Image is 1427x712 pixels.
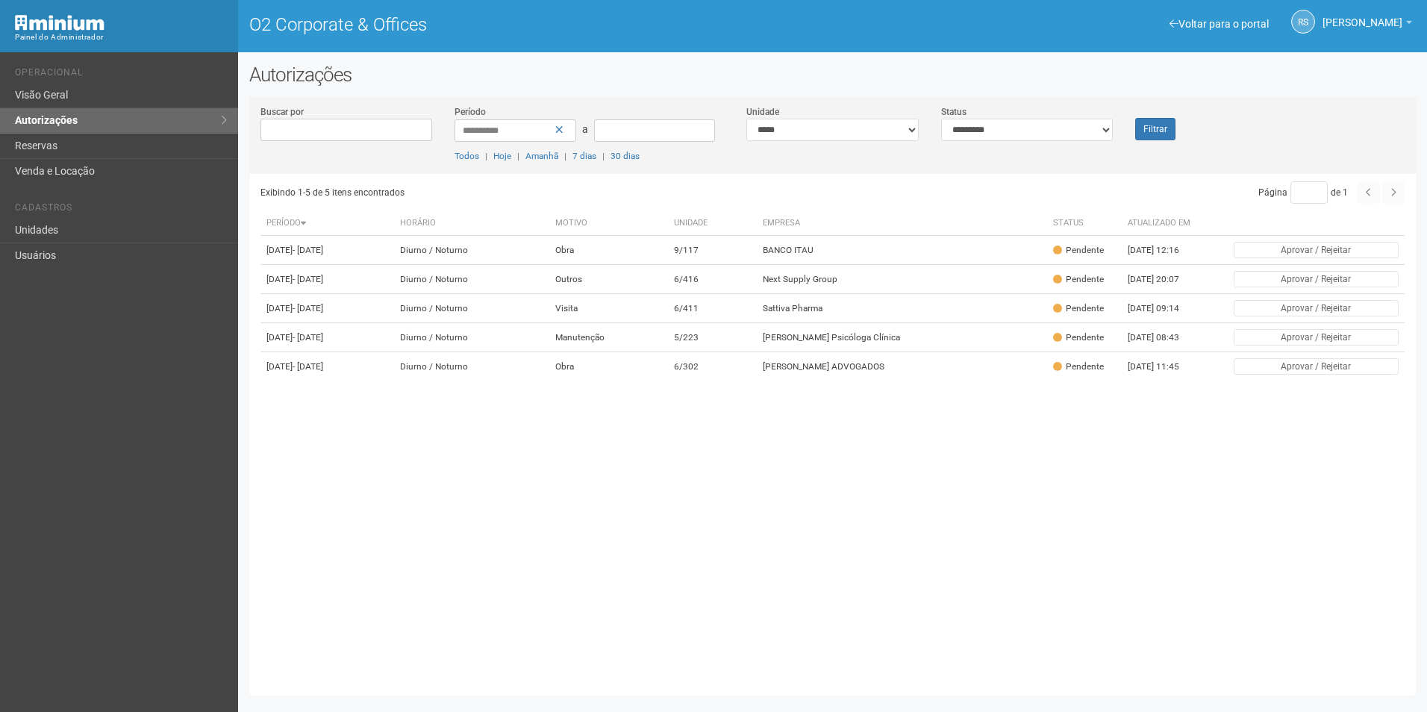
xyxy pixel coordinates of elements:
[394,294,549,323] td: Diurno / Noturno
[249,63,1416,86] h2: Autorizações
[549,323,669,352] td: Manutenção
[668,323,757,352] td: 5/223
[260,211,394,236] th: Período
[293,332,323,343] span: - [DATE]
[757,323,1047,352] td: [PERSON_NAME] Psicóloga Clínica
[15,67,227,83] li: Operacional
[455,151,479,161] a: Todos
[1047,211,1122,236] th: Status
[602,151,605,161] span: |
[260,181,828,204] div: Exibindo 1-5 de 5 itens encontrados
[1323,2,1402,28] span: Rayssa Soares Ribeiro
[260,323,394,352] td: [DATE]
[293,274,323,284] span: - [DATE]
[668,265,757,294] td: 6/416
[1234,242,1399,258] button: Aprovar / Rejeitar
[260,105,304,119] label: Buscar por
[582,123,588,135] span: a
[1122,211,1204,236] th: Atualizado em
[549,211,669,236] th: Motivo
[941,105,967,119] label: Status
[293,245,323,255] span: - [DATE]
[549,265,669,294] td: Outros
[15,202,227,218] li: Cadastros
[757,265,1047,294] td: Next Supply Group
[1053,360,1104,373] div: Pendente
[549,236,669,265] td: Obra
[525,151,558,161] a: Amanhã
[1258,187,1348,198] span: Página de 1
[668,236,757,265] td: 9/117
[1135,118,1175,140] button: Filtrar
[260,294,394,323] td: [DATE]
[572,151,596,161] a: 7 dias
[260,265,394,294] td: [DATE]
[455,105,486,119] label: Período
[485,151,487,161] span: |
[746,105,779,119] label: Unidade
[394,323,549,352] td: Diurno / Noturno
[394,352,549,381] td: Diurno / Noturno
[260,236,394,265] td: [DATE]
[1053,302,1104,315] div: Pendente
[293,303,323,313] span: - [DATE]
[1122,265,1204,294] td: [DATE] 20:07
[757,294,1047,323] td: Sattiva Pharma
[517,151,519,161] span: |
[493,151,511,161] a: Hoje
[394,211,549,236] th: Horário
[611,151,640,161] a: 30 dias
[1053,244,1104,257] div: Pendente
[260,352,394,381] td: [DATE]
[15,15,104,31] img: Minium
[1122,323,1204,352] td: [DATE] 08:43
[249,15,822,34] h1: O2 Corporate & Offices
[549,294,669,323] td: Visita
[1053,273,1104,286] div: Pendente
[1323,19,1412,31] a: [PERSON_NAME]
[15,31,227,44] div: Painel do Administrador
[1122,352,1204,381] td: [DATE] 11:45
[1170,18,1269,30] a: Voltar para o portal
[668,211,757,236] th: Unidade
[757,236,1047,265] td: BANCO ITAU
[1234,271,1399,287] button: Aprovar / Rejeitar
[1122,294,1204,323] td: [DATE] 09:14
[394,236,549,265] td: Diurno / Noturno
[1234,358,1399,375] button: Aprovar / Rejeitar
[1291,10,1315,34] a: RS
[549,352,669,381] td: Obra
[757,352,1047,381] td: [PERSON_NAME] ADVOGADOS
[668,294,757,323] td: 6/411
[394,265,549,294] td: Diurno / Noturno
[757,211,1047,236] th: Empresa
[1122,236,1204,265] td: [DATE] 12:16
[1234,300,1399,316] button: Aprovar / Rejeitar
[668,352,757,381] td: 6/302
[293,361,323,372] span: - [DATE]
[564,151,566,161] span: |
[1234,329,1399,346] button: Aprovar / Rejeitar
[1053,331,1104,344] div: Pendente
